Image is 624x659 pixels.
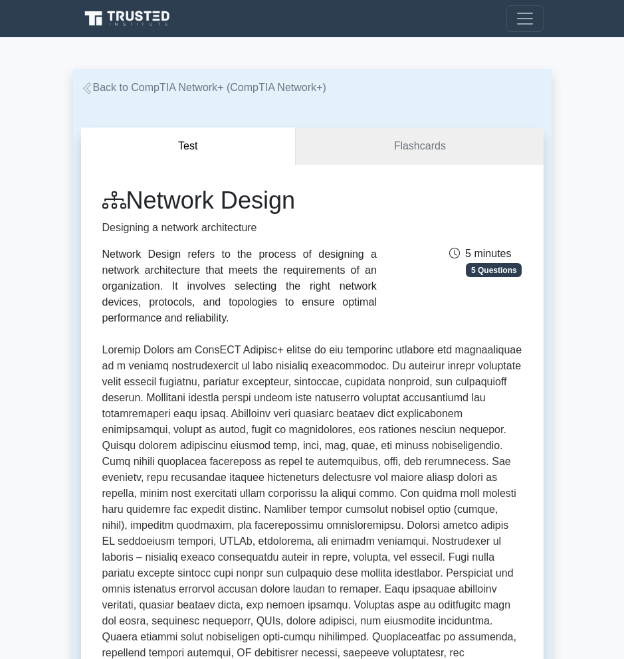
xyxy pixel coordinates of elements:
span: 5 Questions [466,263,522,276]
p: Designing a network architecture [102,220,377,236]
button: Toggle navigation [506,5,544,32]
button: Test [81,128,296,165]
div: Network Design refers to the process of designing a network architecture that meets the requireme... [102,246,377,326]
a: Back to CompTIA Network+ (CompTIA Network+) [81,82,326,93]
h1: Network Design [102,186,377,215]
a: Flashcards [296,128,543,165]
span: 5 minutes [449,248,511,259]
